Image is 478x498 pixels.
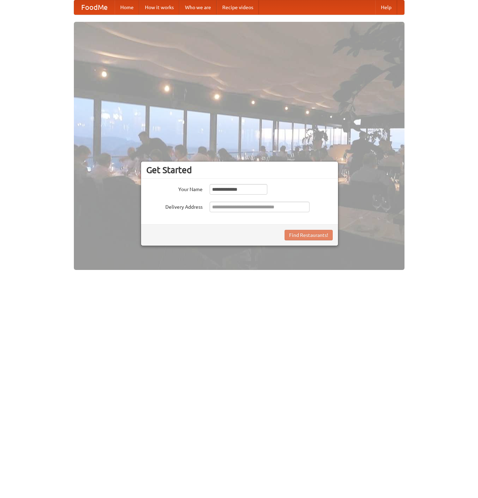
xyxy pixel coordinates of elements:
[146,184,203,193] label: Your Name
[375,0,397,14] a: Help
[139,0,179,14] a: How it works
[146,202,203,210] label: Delivery Address
[115,0,139,14] a: Home
[285,230,333,240] button: Find Restaurants!
[146,165,333,175] h3: Get Started
[179,0,217,14] a: Who we are
[217,0,259,14] a: Recipe videos
[74,0,115,14] a: FoodMe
